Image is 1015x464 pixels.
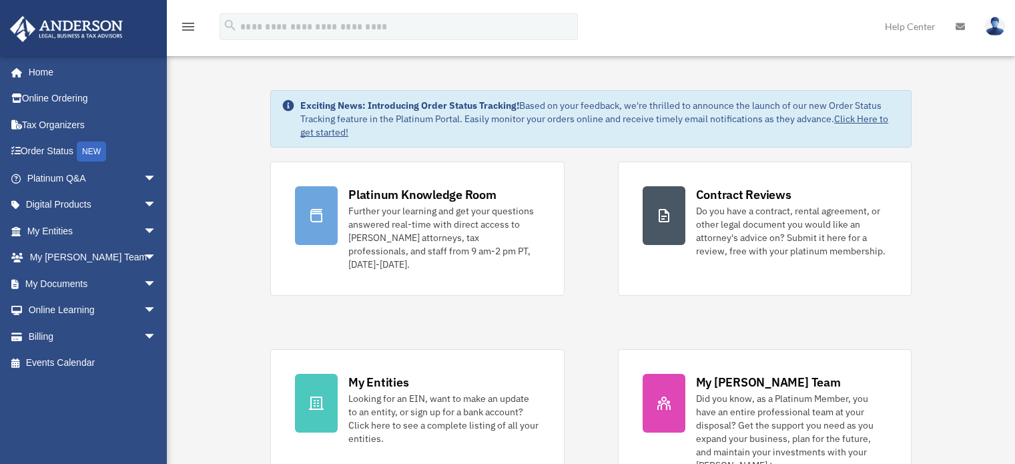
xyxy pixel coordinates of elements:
[143,323,170,351] span: arrow_drop_down
[9,111,177,138] a: Tax Organizers
[348,186,496,203] div: Platinum Knowledge Room
[696,374,841,391] div: My [PERSON_NAME] Team
[348,204,539,271] div: Further your learning and get your questions answered real-time with direct access to [PERSON_NAM...
[9,297,177,324] a: Online Learningarrow_drop_down
[300,99,519,111] strong: Exciting News: Introducing Order Status Tracking!
[9,218,177,244] a: My Entitiesarrow_drop_down
[696,186,791,203] div: Contract Reviews
[9,85,177,112] a: Online Ordering
[9,350,177,377] a: Events Calendar
[77,142,106,162] div: NEW
[6,16,127,42] img: Anderson Advisors Platinum Portal
[143,218,170,245] span: arrow_drop_down
[180,19,196,35] i: menu
[270,162,564,296] a: Platinum Knowledge Room Further your learning and get your questions answered real-time with dire...
[696,204,887,258] div: Do you have a contract, rental agreement, or other legal document you would like an attorney's ad...
[9,192,177,218] a: Digital Productsarrow_drop_down
[9,323,177,350] a: Billingarrow_drop_down
[9,270,177,297] a: My Documentsarrow_drop_down
[143,192,170,219] span: arrow_drop_down
[300,113,888,138] a: Click Here to get started!
[9,138,177,166] a: Order StatusNEW
[9,59,170,85] a: Home
[143,297,170,324] span: arrow_drop_down
[348,392,539,445] div: Looking for an EIN, want to make an update to an entity, or sign up for a bank account? Click her...
[300,99,900,139] div: Based on your feedback, we're thrilled to announce the launch of our new Order Status Tracking fe...
[180,23,196,35] a: menu
[985,17,1005,36] img: User Pic
[143,165,170,192] span: arrow_drop_down
[618,162,912,296] a: Contract Reviews Do you have a contract, rental agreement, or other legal document you would like...
[9,165,177,192] a: Platinum Q&Aarrow_drop_down
[143,270,170,298] span: arrow_drop_down
[348,374,408,391] div: My Entities
[9,244,177,271] a: My [PERSON_NAME] Teamarrow_drop_down
[223,18,238,33] i: search
[143,244,170,272] span: arrow_drop_down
